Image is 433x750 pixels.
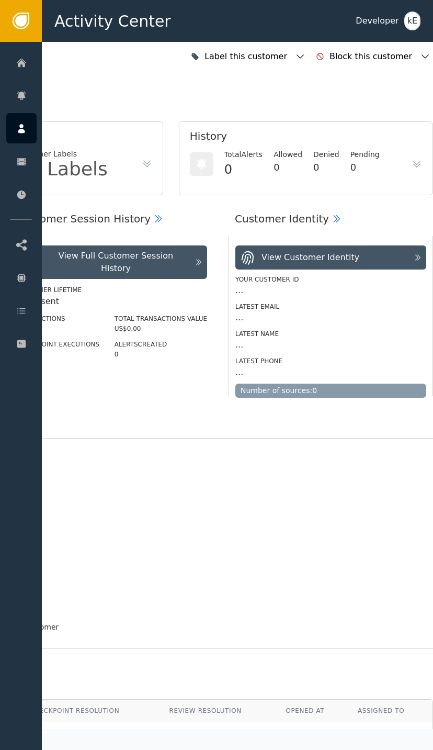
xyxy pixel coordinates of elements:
label: Transactions [16,315,65,322]
button: View Full Customer Session History [16,245,207,279]
div: 0 [313,160,339,174]
div: ... [235,284,426,297]
th: Opened At [278,700,350,722]
div: 0 [274,160,302,174]
th: Assigned To [350,700,432,722]
label: Checkpoint Executions [16,341,99,348]
div: Customer Labels [16,149,108,160]
div: 0 [16,324,99,333]
div: 0 [16,375,99,385]
div: Pending [350,149,380,160]
div: Allowed [274,149,302,160]
th: Review Resolution [162,700,278,722]
div: History [190,128,422,149]
button: Block this customer [313,45,433,68]
span: Activity Center [54,9,171,33]
div: View Full Customer Session History [42,250,189,275]
button: kE [404,12,420,30]
div: Number of sources: 0 [235,384,426,398]
div: Label this customer [204,50,290,63]
div: ... [235,311,426,324]
div: 0 [16,350,99,359]
div: to present [16,295,207,308]
div: Total Alerts [224,149,263,160]
div: Your Customer ID [235,275,426,284]
div: ... [235,366,426,378]
div: Developer [356,15,398,27]
button: View Customer Identity [235,245,426,270]
div: Customer Session History [16,211,151,227]
div: Latest Name [235,329,426,339]
button: Label this customer [188,45,308,68]
div: Latest Phone [235,356,426,366]
div: 0 [115,350,207,359]
div: 0 [224,160,263,179]
th: Checkpoint Resolution [22,700,162,722]
div: US$0.00 [115,324,207,333]
div: Denied [313,149,339,160]
div: View Customer Identity [261,251,359,264]
div: ... [235,339,426,351]
label: Customer Lifetime [16,286,82,294]
label: Total Transactions Value [115,315,207,322]
div: No Labels [16,160,108,178]
div: Customer Identity [235,211,329,227]
div: Block this customer [329,50,415,63]
label: Alerts Created [115,341,167,348]
div: 0 [350,160,380,174]
div: Latest Email [235,302,426,311]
